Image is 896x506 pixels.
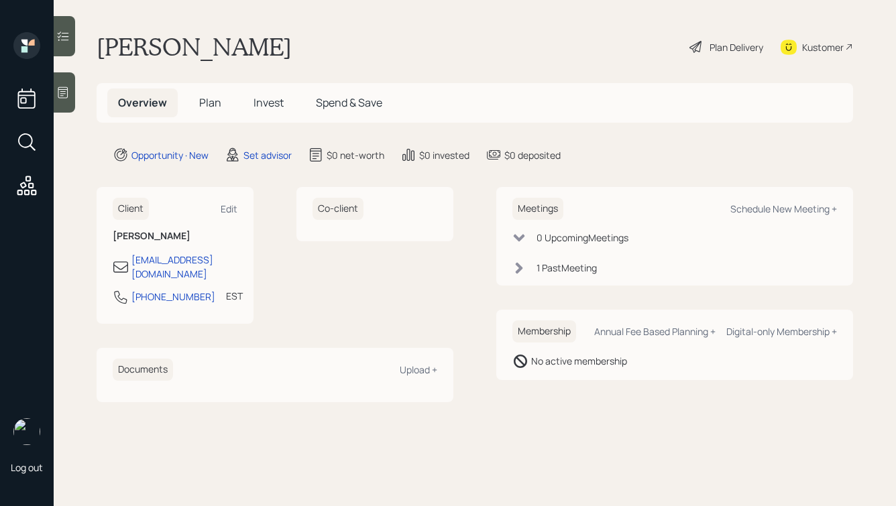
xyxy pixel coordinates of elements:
[316,95,382,110] span: Spend & Save
[730,202,837,215] div: Schedule New Meeting +
[131,290,215,304] div: [PHONE_NUMBER]
[537,261,597,275] div: 1 Past Meeting
[537,231,628,245] div: 0 Upcoming Meeting s
[254,95,284,110] span: Invest
[221,202,237,215] div: Edit
[113,359,173,381] h6: Documents
[531,354,627,368] div: No active membership
[512,198,563,220] h6: Meetings
[199,95,221,110] span: Plan
[400,363,437,376] div: Upload +
[131,253,237,281] div: [EMAIL_ADDRESS][DOMAIN_NAME]
[802,40,844,54] div: Kustomer
[327,148,384,162] div: $0 net-worth
[13,418,40,445] img: hunter_neumayer.jpg
[504,148,561,162] div: $0 deposited
[419,148,469,162] div: $0 invested
[113,198,149,220] h6: Client
[243,148,292,162] div: Set advisor
[226,289,243,303] div: EST
[594,325,716,338] div: Annual Fee Based Planning +
[131,148,209,162] div: Opportunity · New
[113,231,237,242] h6: [PERSON_NAME]
[313,198,363,220] h6: Co-client
[97,32,292,62] h1: [PERSON_NAME]
[710,40,763,54] div: Plan Delivery
[118,95,167,110] span: Overview
[726,325,837,338] div: Digital-only Membership +
[11,461,43,474] div: Log out
[512,320,576,342] h6: Membership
